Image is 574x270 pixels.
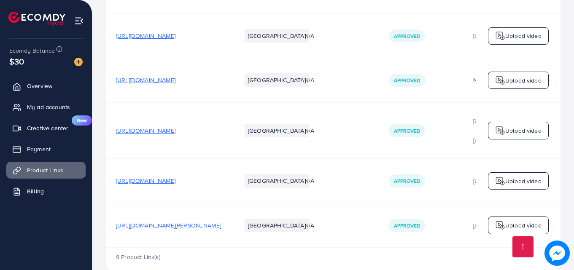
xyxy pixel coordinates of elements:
span: Product Links [27,166,63,174]
img: logo [495,31,505,41]
a: Billing [6,183,86,200]
span: Approved [394,222,420,229]
span: Approved [394,127,420,134]
img: menu [74,16,84,26]
p: [URL][DOMAIN_NAME] [473,31,533,41]
span: Approved [394,77,420,84]
p: Upload video [505,176,542,186]
a: Payment [6,141,86,158]
span: [URL][DOMAIN_NAME][PERSON_NAME] [116,221,221,230]
p: [URL][DOMAIN_NAME] [473,135,533,145]
li: [GEOGRAPHIC_DATA] [245,219,309,232]
span: Approved [394,177,420,184]
span: N/A [305,76,314,84]
span: [URL][DOMAIN_NAME] [116,76,175,84]
img: logo [495,126,505,136]
li: [GEOGRAPHIC_DATA] [245,124,309,137]
span: N/A [305,176,314,185]
li: [GEOGRAPHIC_DATA] [245,73,309,87]
span: 9 Product Link(s) [116,253,160,261]
span: [URL][DOMAIN_NAME] [116,32,175,40]
div: N/A [473,76,533,84]
span: Overview [27,82,52,90]
li: [GEOGRAPHIC_DATA] [245,29,309,43]
span: N/A [305,221,314,230]
span: Billing [27,187,44,195]
span: New [72,115,92,126]
img: logo [495,75,505,86]
a: Product Links [6,162,86,179]
a: My ad accounts [6,99,86,115]
img: logo [8,12,65,25]
p: Upload video [505,126,542,136]
p: Upload video [505,220,542,230]
img: logo [495,176,505,186]
img: image [544,241,570,266]
p: [URL][DOMAIN_NAME] [473,220,533,230]
img: image [74,58,83,66]
p: [URL][DOMAIN_NAME] [473,176,533,186]
span: Payment [27,145,51,153]
span: [URL][DOMAIN_NAME] [116,126,175,135]
span: Creative center [27,124,68,132]
a: Overview [6,78,86,94]
p: Upload video [505,31,542,41]
img: logo [495,220,505,230]
a: Creative centerNew [6,120,86,136]
span: Ecomdy Balance [9,46,55,55]
span: [URL][DOMAIN_NAME] [116,176,175,185]
span: N/A [305,126,314,135]
span: My ad accounts [27,103,70,111]
p: Upload video [505,75,542,86]
span: Approved [394,32,420,40]
span: N/A [305,32,314,40]
li: [GEOGRAPHIC_DATA] [245,174,309,187]
p: [URL][DOMAIN_NAME] [473,116,533,126]
span: $30 [9,55,24,67]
